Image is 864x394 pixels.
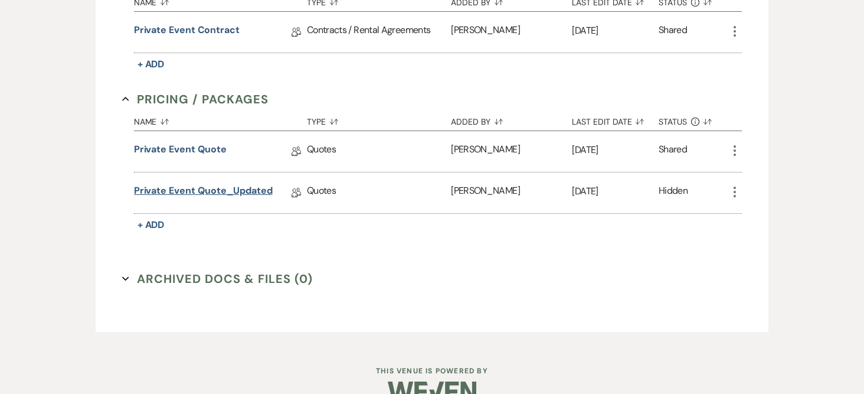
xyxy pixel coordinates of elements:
button: Status [659,108,728,131]
button: + Add [134,217,168,233]
a: Private Event Quote_Updated [134,184,273,202]
a: Private Event Quote [134,142,227,161]
button: Last Edit Date [572,108,659,131]
div: Shared [659,142,687,161]
p: [DATE] [572,142,659,158]
span: + Add [138,219,165,231]
button: Name [134,108,307,131]
p: [DATE] [572,23,659,38]
div: Hidden [659,184,688,202]
div: [PERSON_NAME] [451,131,572,172]
button: Type [307,108,451,131]
p: [DATE] [572,184,659,199]
a: Private Event Contract [134,23,240,41]
button: Pricing / Packages [122,90,269,108]
span: Status [659,118,687,126]
div: Contracts / Rental Agreements [307,12,451,53]
div: [PERSON_NAME] [451,12,572,53]
button: Archived Docs & Files (0) [122,270,313,288]
span: + Add [138,58,165,70]
div: Quotes [307,172,451,213]
button: Added By [451,108,572,131]
div: Shared [659,23,687,41]
div: [PERSON_NAME] [451,172,572,213]
div: Quotes [307,131,451,172]
button: + Add [134,56,168,73]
